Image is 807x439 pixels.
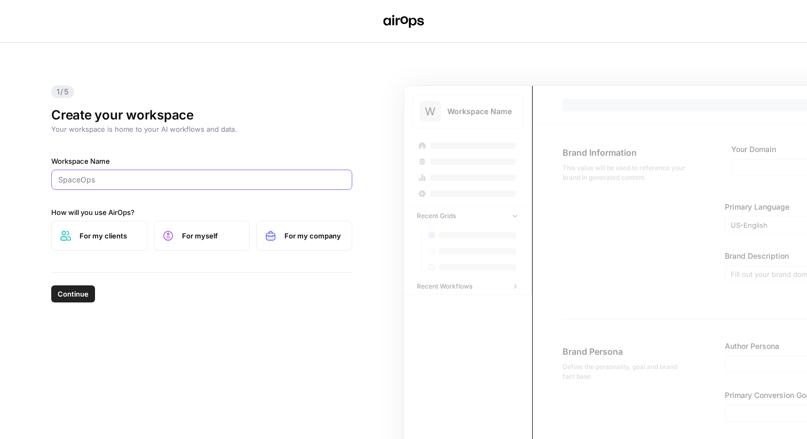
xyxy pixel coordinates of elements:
label: How will you use AirOps? [51,207,352,218]
span: For my clients [80,230,138,241]
button: Continue [51,285,95,302]
span: Continue [58,289,89,299]
span: 1/5 [51,85,74,98]
span: For my company [284,230,343,241]
span: W [425,104,436,119]
h1: Create your workspace [51,107,352,124]
span: For myself [182,230,241,241]
label: Workspace Name [51,156,352,166]
p: Your workspace is home to your AI workflows and data. [51,124,352,134]
input: SpaceOps [58,174,345,185]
